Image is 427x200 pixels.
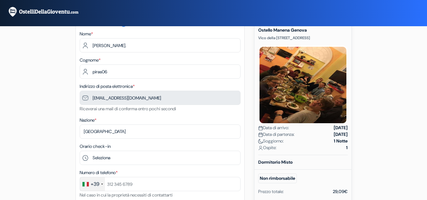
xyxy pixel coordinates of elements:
label: Nazione [80,117,96,124]
label: Nome [80,31,93,37]
small: Riceverai una mail di conferma entro pochi secondi [80,106,176,112]
span: Ospite: [258,144,277,151]
img: OstelliDellaGioventu.com [8,6,87,17]
div: Prezzo totale: [258,188,284,195]
span: Soggiorno: [258,138,284,144]
label: Cognome [80,57,101,64]
small: Nel caso in cui la proprietà necessiti di contattarti [80,192,173,198]
span: Data di partenza: [258,131,295,138]
h5: Ostello Manena Genova [258,27,348,33]
input: Inserisci il nome [80,38,241,52]
input: Inserisci il cognome [80,64,241,79]
div: +39 [91,180,99,188]
img: user_icon.svg [258,146,263,150]
a: error_outline [120,20,127,27]
strong: 1 Notte [334,138,348,144]
strong: [DATE] [334,124,348,131]
label: Numero di telefono [80,169,118,176]
p: Vico della [STREET_ADDRESS] [258,35,348,40]
div: 29,09€ [333,188,348,195]
input: 312 345 6789 [80,177,241,191]
strong: 1 [346,144,348,151]
small: Non rimborsabile [258,173,297,183]
label: Indirizzo di posta elettronica [80,83,135,90]
img: moon.svg [258,139,263,144]
label: Orario check-in [80,143,111,150]
input: Inserisci il tuo indirizzo email [80,91,241,105]
div: Italy (Italia): +39 [80,177,105,191]
strong: [DATE] [334,131,348,138]
b: Dormitorio Misto [258,159,293,165]
span: Data di arrivo: [258,124,289,131]
img: calendar.svg [258,126,263,130]
img: calendar.svg [258,132,263,137]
